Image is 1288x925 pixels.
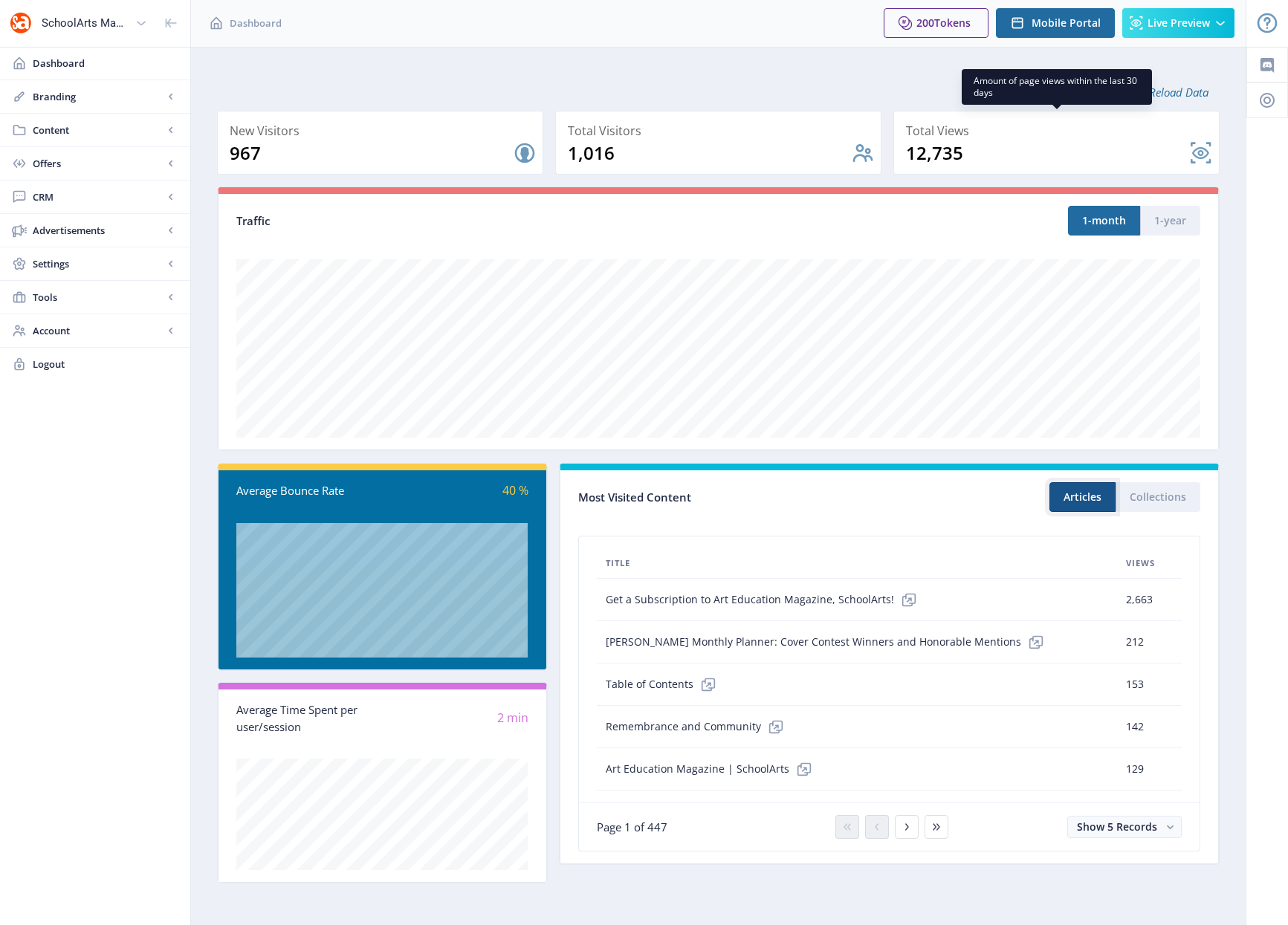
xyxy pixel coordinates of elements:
span: CRM [33,189,164,204]
span: Live Preview [1148,17,1210,29]
span: Offers [33,156,164,171]
span: Tools [33,290,164,305]
span: Get a Subscription to Art Education Magazine, SchoolArts! [606,591,894,608]
span: Mobile Portal [1032,17,1101,29]
div: Traffic [236,212,719,230]
div: Average Time Spent per user/session [236,701,382,735]
span: Account [33,323,164,338]
div: 967 [230,141,513,165]
span: [PERSON_NAME] Monthly Planner: Cover Contest Winners and Honorable Mentions [606,633,1021,651]
span: 142 [1126,718,1144,736]
span: 40 % [502,482,528,499]
img: properties.app_icon.png [9,11,33,35]
button: Show 5 Records [1067,816,1182,838]
div: Most Visited Content [578,486,890,509]
button: Collections [1116,482,1200,512]
span: Tokens [934,16,971,30]
span: Art Education Magazine | SchoolArts [606,760,789,778]
div: SchoolArts Magazine [42,7,129,39]
span: Table of Contents [606,675,693,693]
span: 129 [1126,760,1144,778]
span: Amount of page views within the last 30 days [974,75,1140,99]
span: Views [1126,554,1155,572]
span: 2,663 [1126,591,1153,608]
span: Logout [33,357,178,371]
span: Page 1 of 447 [597,819,667,834]
button: Mobile Portal [996,8,1115,38]
span: Advertisements [33,223,164,238]
span: Content [33,123,164,137]
div: New Visitors [230,120,537,141]
span: Settings [33,256,164,271]
button: 200Tokens [884,8,988,38]
span: Title [606,554,630,572]
button: 1-month [1068,206,1140,236]
div: 2 min [382,710,528,727]
span: 153 [1126,675,1144,693]
button: Live Preview [1122,8,1234,38]
button: Articles [1049,482,1116,512]
a: Reload Data [1138,85,1208,100]
span: Branding [33,89,164,104]
span: Dashboard [33,56,178,71]
span: Show 5 Records [1077,819,1157,834]
span: 212 [1126,633,1144,651]
span: Remembrance and Community [606,718,761,736]
button: 1-year [1140,206,1200,236]
div: Average Bounce Rate [236,482,382,499]
div: Total Visitors [568,120,875,141]
div: 1,016 [568,141,851,165]
span: Dashboard [230,16,282,30]
div: Updated on [DATE] 9:04:14 [217,74,1220,111]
